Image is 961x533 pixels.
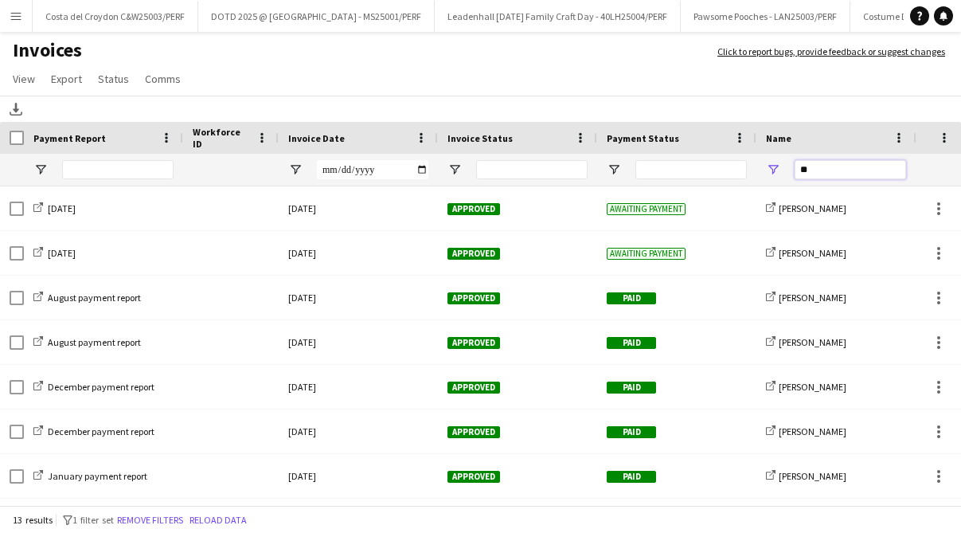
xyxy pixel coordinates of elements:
[279,186,438,230] div: [DATE]
[33,247,76,259] a: [DATE]
[779,425,846,437] span: [PERSON_NAME]
[447,471,500,483] span: Approved
[447,426,500,438] span: Approved
[607,203,686,215] span: Awaiting payment
[779,247,846,259] span: [PERSON_NAME]
[607,292,656,304] span: Paid
[607,248,686,260] span: Awaiting payment
[279,231,438,275] div: [DATE]
[850,1,932,32] button: Costume Day
[447,248,500,260] span: Approved
[198,1,435,32] button: DOTD 2025 @ [GEOGRAPHIC_DATA] - MS25001/PERF
[33,202,76,214] a: [DATE]
[193,126,250,150] span: Workforce ID
[6,100,25,119] app-action-btn: Download
[288,163,303,177] button: Open Filter Menu
[476,160,588,179] input: Invoice Status Filter Input
[279,454,438,498] div: [DATE]
[607,426,656,438] span: Paid
[48,470,147,482] span: January payment report
[48,292,141,304] span: August payment report
[435,1,681,32] button: Leadenhall [DATE] Family Craft Day - 40LH25004/PERF
[317,160,428,179] input: Invoice Date Filter Input
[51,72,82,86] span: Export
[48,336,141,348] span: August payment report
[33,1,198,32] button: Costa del Croydon C&W25003/PERF
[779,381,846,393] span: [PERSON_NAME]
[447,203,500,215] span: Approved
[48,381,154,393] span: December payment report
[779,202,846,214] span: [PERSON_NAME]
[607,132,679,144] span: Payment Status
[447,292,500,304] span: Approved
[33,132,106,144] span: Payment Report
[33,292,141,304] a: August payment report
[607,471,656,483] span: Paid
[6,69,41,89] a: View
[92,69,135,89] a: Status
[607,337,656,349] span: Paid
[717,45,945,59] a: Click to report bugs, provide feedback or suggest changes
[62,160,174,179] input: Payment Report Filter Input
[779,336,846,348] span: [PERSON_NAME]
[98,72,129,86] span: Status
[48,202,76,214] span: [DATE]
[13,72,35,86] span: View
[447,132,513,144] span: Invoice Status
[447,337,500,349] span: Approved
[33,336,141,348] a: August payment report
[288,132,345,144] span: Invoice Date
[447,382,500,394] span: Approved
[48,425,154,437] span: December payment report
[681,1,850,32] button: Pawsome Pooches - LAN25003/PERF
[114,511,186,529] button: Remove filters
[279,276,438,319] div: [DATE]
[139,69,187,89] a: Comms
[33,163,48,177] button: Open Filter Menu
[33,381,154,393] a: December payment report
[607,382,656,394] span: Paid
[45,69,88,89] a: Export
[48,247,76,259] span: [DATE]
[766,132,791,144] span: Name
[279,365,438,409] div: [DATE]
[72,514,114,526] span: 1 filter set
[145,72,181,86] span: Comms
[279,320,438,364] div: [DATE]
[795,160,906,179] input: Name Filter Input
[279,410,438,453] div: [DATE]
[779,292,846,304] span: [PERSON_NAME]
[33,470,147,482] a: January payment report
[186,511,250,529] button: Reload data
[447,163,462,177] button: Open Filter Menu
[33,425,154,437] a: December payment report
[607,163,621,177] button: Open Filter Menu
[766,163,780,177] button: Open Filter Menu
[779,470,846,482] span: [PERSON_NAME]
